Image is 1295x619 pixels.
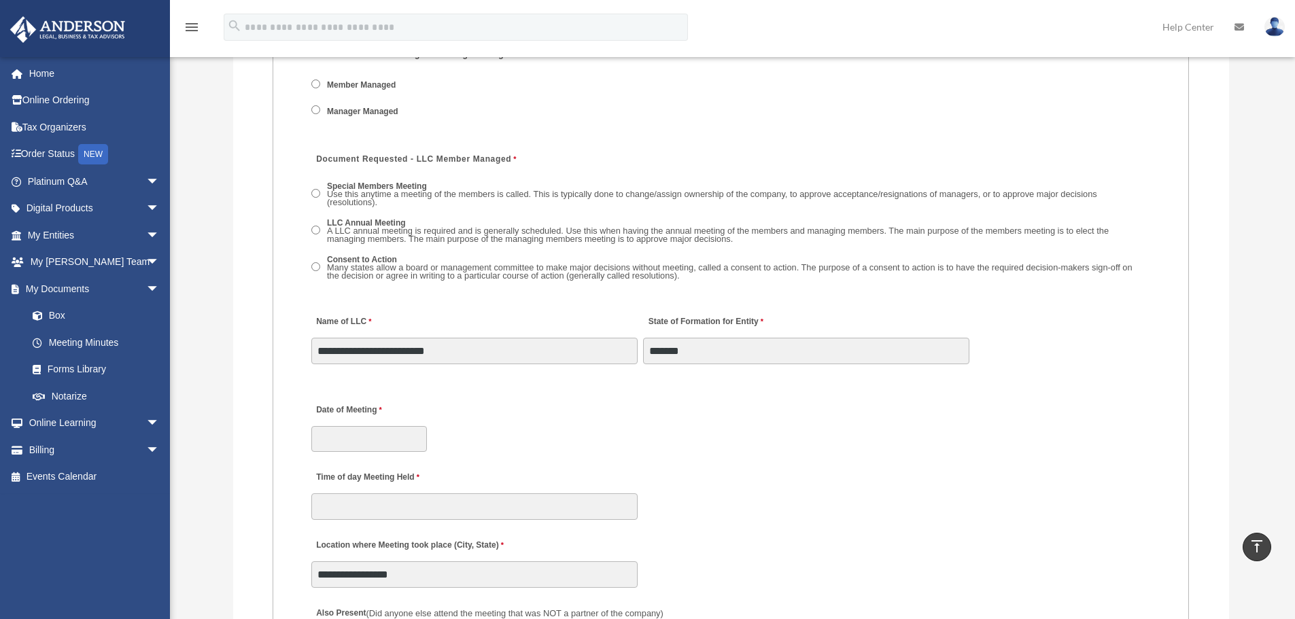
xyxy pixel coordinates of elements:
a: Order StatusNEW [10,141,180,169]
a: Box [19,302,180,330]
i: menu [184,19,200,35]
label: State of Formation for Entity [643,313,766,332]
a: Online Learningarrow_drop_down [10,410,180,437]
label: Member Managed [323,79,401,92]
span: arrow_drop_down [146,410,173,438]
span: arrow_drop_down [146,195,173,223]
a: Platinum Q&Aarrow_drop_down [10,168,180,195]
a: Notarize [19,383,180,410]
a: Tax Organizers [10,113,180,141]
span: Many states allow a board or management committee to make major decisions without meeting, called... [327,262,1133,281]
img: Anderson Advisors Platinum Portal [6,16,129,43]
a: Online Ordering [10,87,180,114]
span: arrow_drop_down [146,249,173,277]
a: menu [184,24,200,35]
a: Forms Library [19,356,180,383]
label: Location where Meeting took place (City, State) [311,537,507,555]
a: My Documentsarrow_drop_down [10,275,180,302]
a: My Entitiesarrow_drop_down [10,222,180,249]
label: Name of LLC [311,313,375,332]
span: Document Requested - LLC Member Managed [316,154,511,164]
span: arrow_drop_down [146,222,173,249]
div: NEW [78,144,108,164]
i: vertical_align_top [1249,538,1265,554]
span: Use this anytime a meeting of the members is called. This is typically done to change/assign owne... [327,189,1097,208]
label: Date of Meeting [311,401,441,419]
img: User Pic [1264,17,1285,37]
label: Manager Managed [323,105,403,118]
label: Time of day Meeting Held [311,469,441,487]
span: arrow_drop_down [146,275,173,303]
a: Billingarrow_drop_down [10,436,180,463]
span: (Did anyone else attend the meeting that was NOT a partner of the company) [366,608,663,618]
span: arrow_drop_down [146,436,173,464]
a: My [PERSON_NAME] Teamarrow_drop_down [10,249,180,276]
a: Digital Productsarrow_drop_down [10,195,180,222]
span: arrow_drop_down [146,168,173,196]
a: Meeting Minutes [19,329,173,356]
label: Consent to Action [323,253,1151,283]
span: A LLC annual meeting is required and is generally scheduled. Use this when having the annual meet... [327,226,1109,245]
a: Events Calendar [10,463,180,491]
label: LLC Annual Meeting [323,217,1151,247]
a: vertical_align_top [1243,533,1271,561]
i: search [227,18,242,33]
label: Special Members Meeting [323,180,1151,210]
a: Home [10,60,180,87]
